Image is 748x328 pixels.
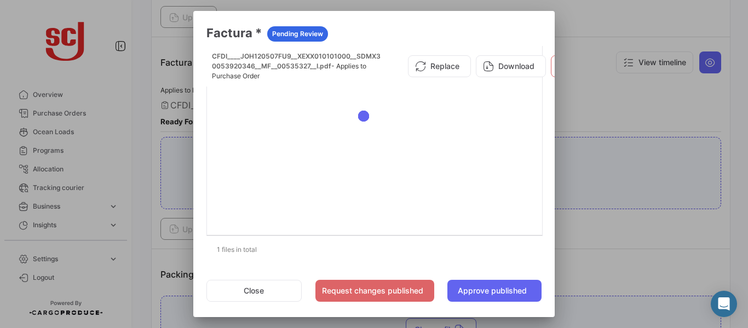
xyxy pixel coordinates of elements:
button: Download [476,55,546,77]
span: Pending Review [272,29,323,39]
button: Close [206,280,302,302]
span: CFDI____JOH120507FU9__XEXX010101000__SDMX3 0053920346__MF__00535327__I.pdf [212,52,381,70]
button: Approve published [447,280,542,302]
div: 1 files in total [206,236,542,263]
h3: Factura * [206,24,542,42]
button: Request changes published [315,280,434,302]
button: Replace [408,55,471,77]
div: Abrir Intercom Messenger [711,291,737,317]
